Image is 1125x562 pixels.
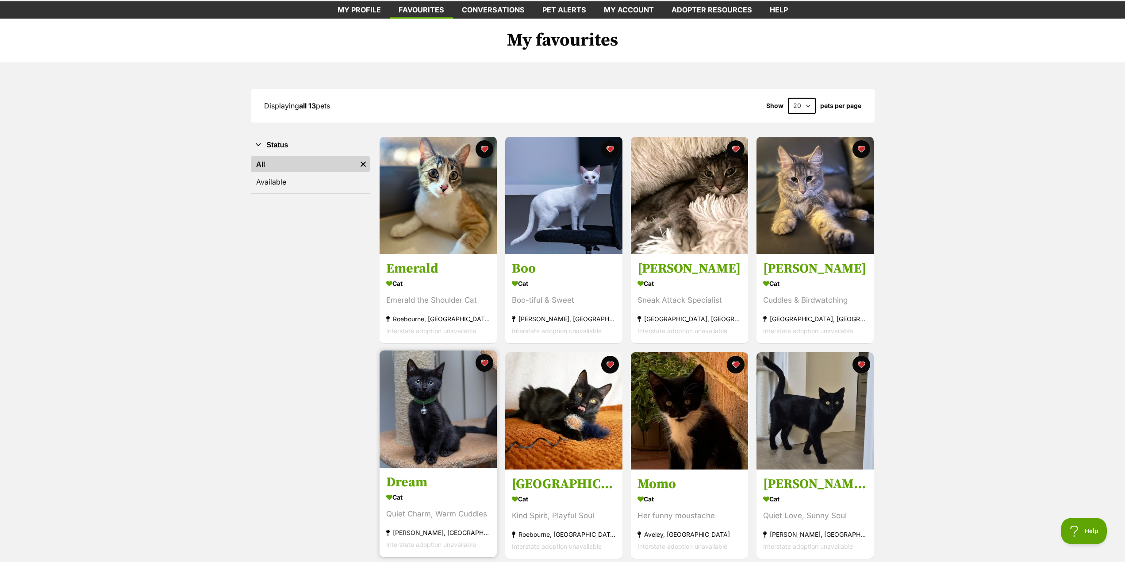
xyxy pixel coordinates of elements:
[476,354,493,372] button: favourite
[756,469,874,559] a: [PERSON_NAME] The Cat Cat Quiet Love, Sunny Soul [PERSON_NAME], [GEOGRAPHIC_DATA] Interstate adop...
[299,101,316,110] strong: all 13
[512,295,616,307] div: Boo-tiful & Sweet
[380,254,497,344] a: Emerald Cat Emerald the Shoulder Cat Roebourne, [GEOGRAPHIC_DATA] Interstate adoption unavailable...
[386,295,490,307] div: Emerald the Shoulder Cat
[505,352,622,470] img: Vienna
[637,313,741,325] div: [GEOGRAPHIC_DATA], [GEOGRAPHIC_DATA]
[763,528,867,540] div: [PERSON_NAME], [GEOGRAPHIC_DATA]
[763,493,867,505] div: Cat
[386,508,490,520] div: Quiet Charm, Warm Cuddles
[763,510,867,522] div: Quiet Love, Sunny Soul
[763,327,853,335] span: Interstate adoption unavailable
[390,1,453,19] a: Favourites
[1061,518,1107,544] iframe: Help Scout Beacon - Open
[251,156,357,172] a: All
[512,528,616,540] div: Roebourne, [GEOGRAPHIC_DATA]
[763,277,867,290] div: Cat
[637,543,727,550] span: Interstate adoption unavailable
[512,277,616,290] div: Cat
[512,493,616,505] div: Cat
[512,543,602,550] span: Interstate adoption unavailable
[329,1,390,19] a: My profile
[419,3,426,11] img: info.svg
[601,356,619,373] button: favourite
[601,140,619,158] button: favourite
[357,156,370,172] a: Remove filter
[763,543,853,550] span: Interstate adoption unavailable
[505,254,622,344] a: Boo Cat Boo-tiful & Sweet [PERSON_NAME], [GEOGRAPHIC_DATA] Interstate adoption unavailable favourite
[595,1,663,19] a: My account
[637,510,741,522] div: Her funny moustache
[637,261,741,277] h3: [PERSON_NAME]
[756,352,874,470] img: Liesa The Cat
[380,350,497,468] img: Dream
[386,277,490,290] div: Cat
[505,137,622,254] img: Boo
[631,352,748,470] img: Momo
[756,254,874,344] a: [PERSON_NAME] Cat Cuddles & Birdwatching [GEOGRAPHIC_DATA], [GEOGRAPHIC_DATA] Interstate adoption...
[534,1,595,19] a: Pet alerts
[761,1,797,19] a: Help
[763,295,867,307] div: Cuddles & Birdwatching
[251,174,370,190] a: Available
[380,137,497,254] img: Emerald
[386,491,490,504] div: Cat
[637,493,741,505] div: Cat
[852,140,870,158] button: favourite
[512,261,616,277] h3: Boo
[631,469,748,559] a: Momo Cat Her funny moustache Aveley, [GEOGRAPHIC_DATA] Interstate adoption unavailable favourite
[264,101,330,110] span: Displaying pets
[512,476,616,493] h3: [GEOGRAPHIC_DATA]
[512,510,616,522] div: Kind Spirit, Playful Soul
[386,261,490,277] h3: Emerald
[852,356,870,373] button: favourite
[386,327,476,335] span: Interstate adoption unavailable
[637,528,741,540] div: Aveley, [GEOGRAPHIC_DATA]
[763,313,867,325] div: [GEOGRAPHIC_DATA], [GEOGRAPHIC_DATA]
[512,327,602,335] span: Interstate adoption unavailable
[386,527,490,539] div: [PERSON_NAME], [GEOGRAPHIC_DATA]
[763,476,867,493] h3: [PERSON_NAME] The Cat
[763,261,867,277] h3: [PERSON_NAME]
[386,541,476,548] span: Interstate adoption unavailable
[380,467,497,557] a: Dream Cat Quiet Charm, Warm Cuddles [PERSON_NAME], [GEOGRAPHIC_DATA] Interstate adoption unavaila...
[505,469,622,559] a: [GEOGRAPHIC_DATA] Cat Kind Spirit, Playful Soul Roebourne, [GEOGRAPHIC_DATA] Interstate adoption ...
[386,313,490,325] div: Roebourne, [GEOGRAPHIC_DATA]
[386,474,490,491] h3: Dream
[663,1,761,19] a: Adopter resources
[631,254,748,344] a: [PERSON_NAME] Cat Sneak Attack Specialist [GEOGRAPHIC_DATA], [GEOGRAPHIC_DATA] Interstate adoptio...
[512,313,616,325] div: [PERSON_NAME], [GEOGRAPHIC_DATA]
[251,154,370,193] div: Status
[251,139,370,151] button: Status
[637,277,741,290] div: Cat
[766,102,783,109] span: Show
[637,295,741,307] div: Sneak Attack Specialist
[637,476,741,493] h3: Momo
[453,1,534,19] a: conversations
[727,356,745,373] button: favourite
[476,140,493,158] button: favourite
[820,102,861,109] label: pets per page
[637,327,727,335] span: Interstate adoption unavailable
[631,137,748,254] img: Luna
[727,140,745,158] button: favourite
[756,137,874,254] img: Ophelia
